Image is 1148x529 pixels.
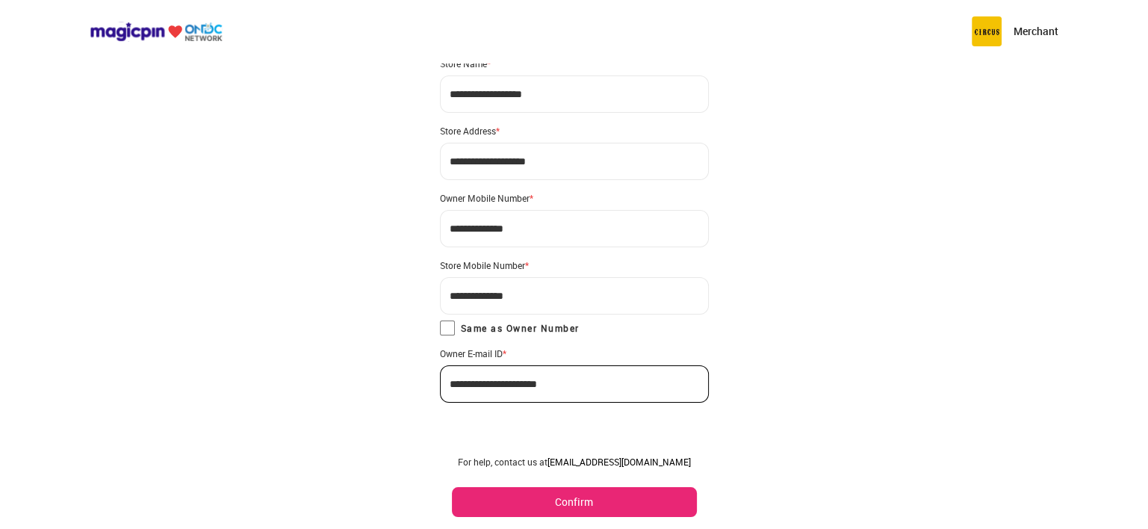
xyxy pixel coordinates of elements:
div: Store Address [440,125,709,137]
div: Store Name [440,58,709,69]
img: circus.b677b59b.png [972,16,1002,46]
a: [EMAIL_ADDRESS][DOMAIN_NAME] [547,456,691,468]
button: Confirm [452,487,697,517]
div: Owner Mobile Number [440,192,709,204]
p: Merchant [1014,24,1058,39]
input: Same as Owner Number [440,321,455,335]
div: Store Mobile Number [440,259,709,271]
div: For help, contact us at [452,456,697,468]
img: ondc-logo-new-small.8a59708e.svg [90,22,223,42]
label: Same as Owner Number [440,321,580,335]
div: Owner E-mail ID [440,347,709,359]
